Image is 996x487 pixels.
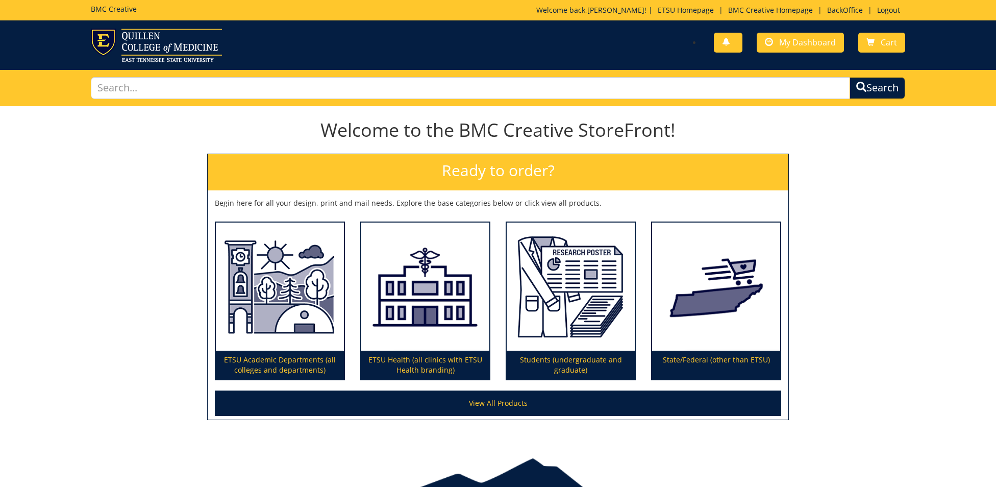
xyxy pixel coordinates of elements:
p: State/Federal (other than ETSU) [652,351,780,379]
span: Cart [881,37,897,48]
button: Search [850,77,905,99]
a: BackOffice [822,5,868,15]
a: [PERSON_NAME] [587,5,644,15]
a: BMC Creative Homepage [723,5,818,15]
img: Students (undergraduate and graduate) [507,223,635,351]
h2: Ready to order? [208,154,788,190]
a: Students (undergraduate and graduate) [507,223,635,380]
a: Cart [858,33,905,53]
a: Logout [872,5,905,15]
img: ETSU logo [91,29,222,62]
img: State/Federal (other than ETSU) [652,223,780,351]
a: ETSU Homepage [653,5,719,15]
a: ETSU Academic Departments (all colleges and departments) [216,223,344,380]
p: Begin here for all your design, print and mail needs. Explore the base categories below or click ... [215,198,781,208]
h5: BMC Creative [91,5,137,13]
a: State/Federal (other than ETSU) [652,223,780,380]
p: Welcome back, ! | | | | [536,5,905,15]
p: ETSU Health (all clinics with ETSU Health branding) [361,351,489,379]
img: ETSU Health (all clinics with ETSU Health branding) [361,223,489,351]
a: ETSU Health (all clinics with ETSU Health branding) [361,223,489,380]
a: My Dashboard [757,33,844,53]
img: ETSU Academic Departments (all colleges and departments) [216,223,344,351]
input: Search... [91,77,851,99]
h1: Welcome to the BMC Creative StoreFront! [207,120,789,140]
a: View All Products [215,391,781,416]
p: ETSU Academic Departments (all colleges and departments) [216,351,344,379]
p: Students (undergraduate and graduate) [507,351,635,379]
span: My Dashboard [779,37,836,48]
